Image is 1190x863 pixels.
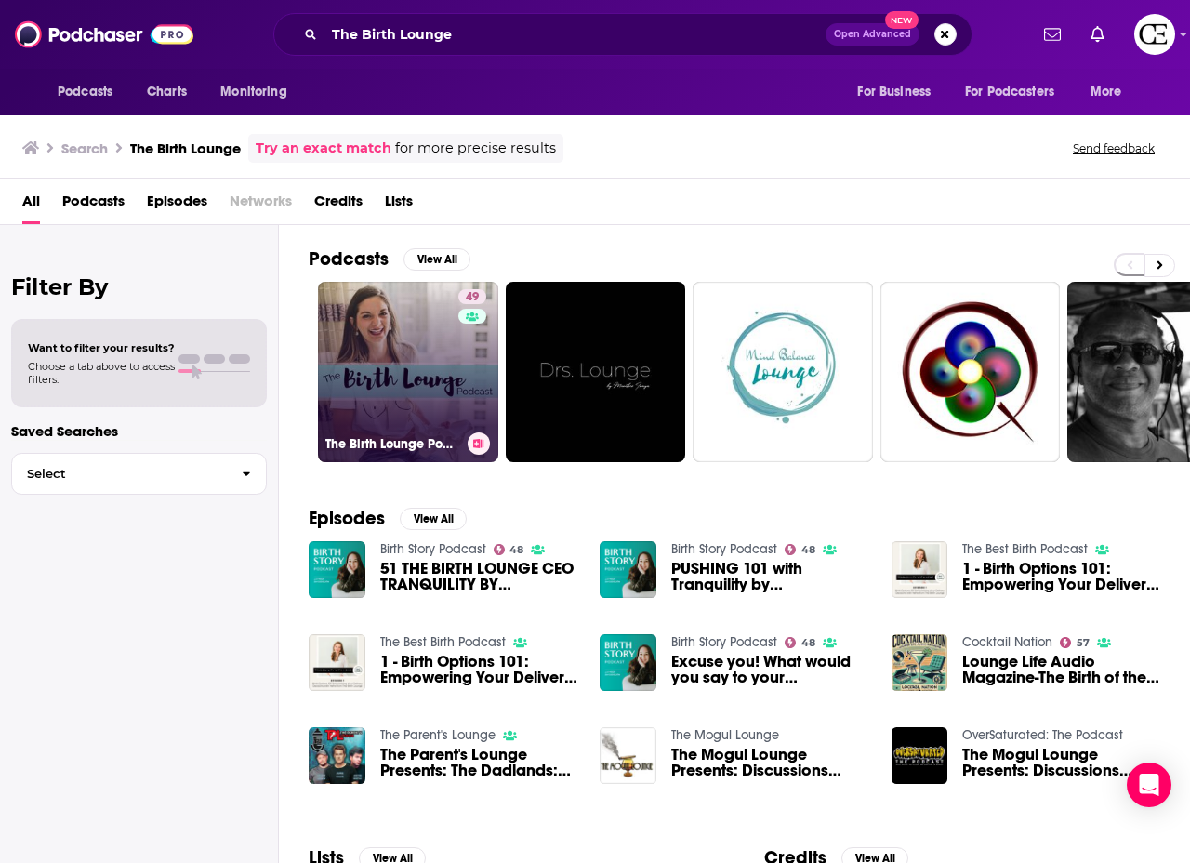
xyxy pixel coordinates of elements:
span: New [885,11,919,29]
a: Try an exact match [256,138,391,159]
a: Podcasts [62,186,125,224]
span: 48 [801,546,815,554]
span: Networks [230,186,292,224]
div: Open Intercom Messenger [1127,763,1171,807]
h2: Filter By [11,273,267,300]
span: 51 THE BIRTH LOUNGE CEO TRANQUILITY BY [PERSON_NAME] [380,561,578,592]
a: Credits [314,186,363,224]
a: Excuse you! What would you say to your Doctor/Midwife if....Rapid Fire Answers with HeHe of The B... [671,654,869,685]
img: Excuse you! What would you say to your Doctor/Midwife if....Rapid Fire Answers with HeHe of The B... [600,634,656,691]
span: Logged in as cozyearthaudio [1134,14,1175,55]
a: Episodes [147,186,207,224]
span: 57 [1077,639,1090,647]
a: Show notifications dropdown [1083,19,1112,50]
img: Lounge Life Audio Magazine-The Birth of the Easy listening Radio format [892,634,948,691]
p: Saved Searches [11,422,267,440]
button: open menu [207,74,311,110]
span: 48 [801,639,815,647]
button: Send feedback [1067,140,1160,156]
span: The Mogul Lounge Presents: Discussions About [PERSON_NAME], Birth Of A Nation And Segregation [671,747,869,778]
img: The Mogul Lounge Presents: Discussions About Cam Newton, Birth Of A Nation And Segregation [600,727,656,784]
a: The Mogul Lounge Presents: Discussions About Cam Newton, Birth Of A Nation And Segregation [962,747,1160,778]
button: View All [403,248,470,271]
button: open menu [953,74,1081,110]
h3: Search [61,139,108,157]
a: PodcastsView All [309,247,470,271]
h3: The Birth Lounge Podcast [325,436,460,452]
a: Lounge Life Audio Magazine-The Birth of the Easy listening Radio format [962,654,1160,685]
a: 51 THE BIRTH LOUNGE CEO TRANQUILITY BY HEHE [380,561,578,592]
img: 1 - Birth Options 101: Empowering Your Delivery Decisions with HeHe from The Birth Lounge [309,634,365,691]
a: EpisodesView All [309,507,467,530]
a: All [22,186,40,224]
span: Monitoring [220,79,286,105]
img: PUSHING 101 with Tranquility by HeHe & The Birth Lounge [600,541,656,598]
a: Cocktail Nation [962,634,1052,650]
span: Charts [147,79,187,105]
a: 1 - Birth Options 101: Empowering Your Delivery Decisions with HeHe from The Birth Lounge [962,561,1160,592]
button: open menu [45,74,137,110]
h2: Podcasts [309,247,389,271]
input: Search podcasts, credits, & more... [324,20,826,49]
button: View All [400,508,467,530]
a: PUSHING 101 with Tranquility by HeHe & The Birth Lounge [671,561,869,592]
span: for more precise results [395,138,556,159]
img: The Parent's Lounge Presents: The Dadlands: Birth of a Movement [309,727,365,784]
a: 49 [458,289,486,304]
a: 49The Birth Lounge Podcast [318,282,498,462]
h2: Episodes [309,507,385,530]
span: For Business [857,79,931,105]
button: Show profile menu [1134,14,1175,55]
span: Select [12,468,227,480]
img: User Profile [1134,14,1175,55]
button: Select [11,453,267,495]
button: open menu [844,74,954,110]
a: The Best Birth Podcast [962,541,1088,557]
h3: The Birth Lounge [130,139,241,157]
a: The Best Birth Podcast [380,634,506,650]
a: Birth Story Podcast [671,541,777,557]
a: Birth Story Podcast [671,634,777,650]
a: The Mogul Lounge [671,727,779,743]
a: Birth Story Podcast [380,541,486,557]
a: Charts [135,74,198,110]
span: The Mogul Lounge Presents: Discussions About [PERSON_NAME], Birth Of A Nation And Segregation [962,747,1160,778]
div: Search podcasts, credits, & more... [273,13,972,56]
img: 51 THE BIRTH LOUNGE CEO TRANQUILITY BY HEHE [309,541,365,598]
span: For Podcasters [965,79,1054,105]
a: OverSaturated: The Podcast [962,727,1123,743]
span: 1 - Birth Options 101: Empowering Your Delivery Decisions with HeHe from The Birth Lounge [380,654,578,685]
span: Open Advanced [834,30,911,39]
a: The Parent's Lounge [380,727,496,743]
button: Open AdvancedNew [826,23,919,46]
a: 48 [785,544,815,555]
a: Show notifications dropdown [1037,19,1068,50]
img: 1 - Birth Options 101: Empowering Your Delivery Decisions with HeHe from The Birth Lounge [892,541,948,598]
img: Podchaser - Follow, Share and Rate Podcasts [15,17,193,52]
a: Lists [385,186,413,224]
a: 48 [785,637,815,648]
a: The Parent's Lounge Presents: The Dadlands: Birth of a Movement [380,747,578,778]
a: 48 [494,544,524,555]
span: 49 [466,288,479,307]
span: 48 [509,546,523,554]
span: Want to filter your results? [28,341,175,354]
img: The Mogul Lounge Presents: Discussions About Cam Newton, Birth Of A Nation And Segregation [892,727,948,784]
